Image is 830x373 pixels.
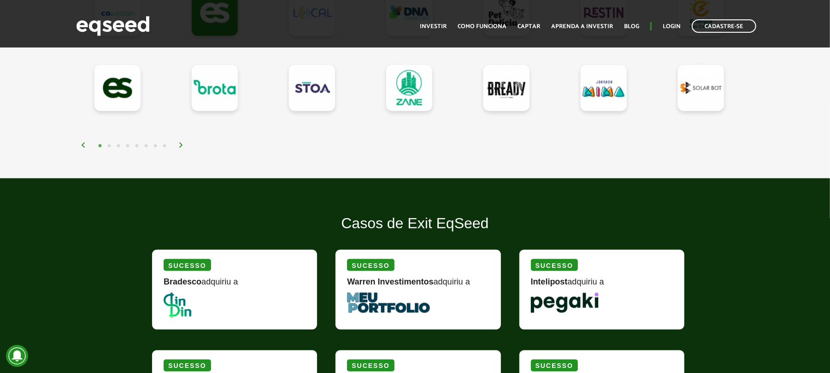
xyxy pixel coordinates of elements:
strong: Bradesco [164,277,201,286]
a: Zane [386,65,432,111]
img: MeuPortfolio [347,293,430,313]
button: 4 of 4 [123,142,132,151]
img: arrow%20right.svg [178,142,184,148]
img: arrow%20left.svg [81,142,86,148]
a: Jornada Mima [581,65,627,111]
a: Login [663,24,681,30]
div: Sucesso [164,259,211,271]
strong: Intelipost [531,277,568,286]
strong: Warren Investimentos [347,277,433,286]
a: Solar Bot [678,65,724,111]
img: Pegaki [531,293,599,313]
button: 2 of 4 [105,142,114,151]
a: STOA Seguros [289,65,335,111]
img: DinDin [164,293,191,318]
a: Aprenda a investir [551,24,613,30]
a: Investir [420,24,447,30]
div: Sucesso [347,259,394,271]
div: Sucesso [164,360,211,372]
a: Blog [624,24,639,30]
div: adquiriu a [164,278,306,293]
div: adquiriu a [531,278,673,293]
a: EqSeed [94,65,141,111]
a: Captar [518,24,540,30]
h2: Casos de Exit EqSeed [145,215,685,245]
button: 5 of 4 [132,142,141,151]
a: Como funciona [458,24,506,30]
button: 8 of 4 [160,142,169,151]
a: Brota Company [192,65,238,111]
img: EqSeed [76,14,150,38]
button: 6 of 4 [141,142,151,151]
button: 7 of 4 [151,142,160,151]
div: Sucesso [531,259,578,271]
button: 1 of 4 [95,142,105,151]
a: Bready [483,65,530,111]
button: 3 of 4 [114,142,123,151]
div: Sucesso [531,360,578,372]
a: Cadastre-se [692,19,756,33]
div: Sucesso [347,360,394,372]
div: adquiriu a [347,278,489,293]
